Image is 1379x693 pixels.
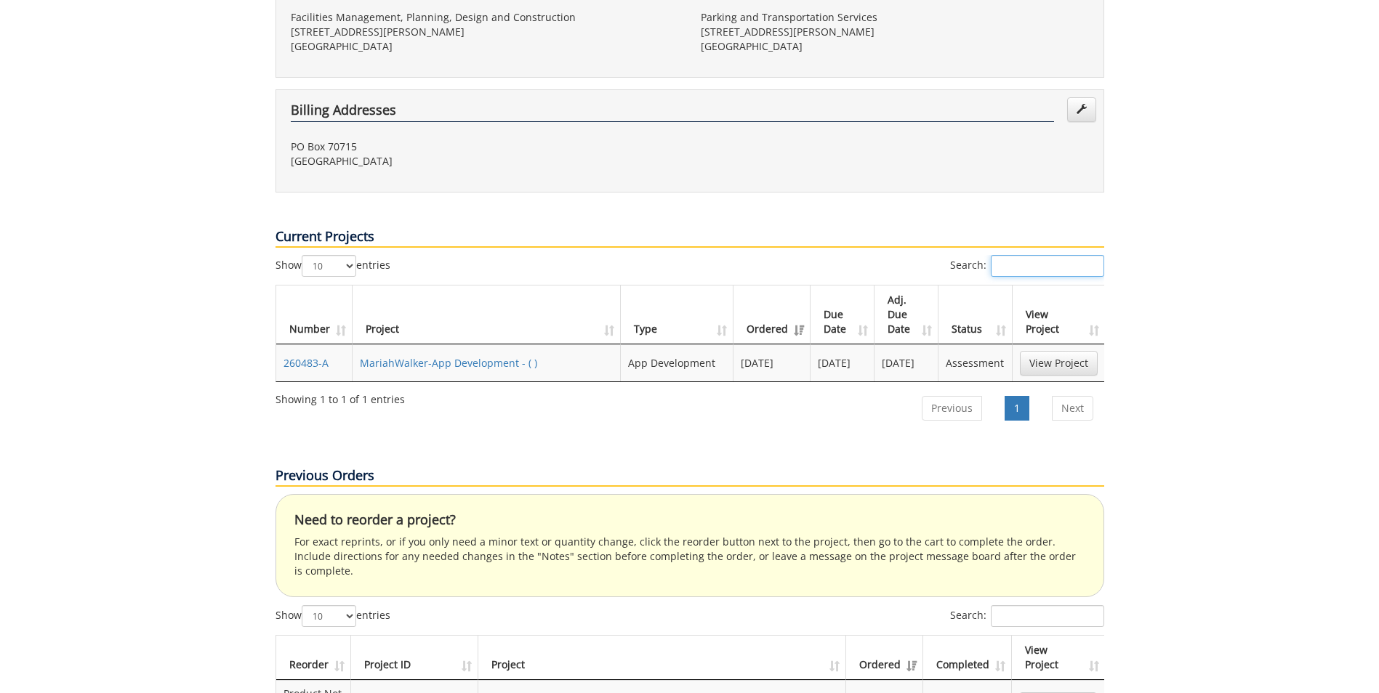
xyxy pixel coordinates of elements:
[991,255,1104,277] input: Search:
[276,636,351,680] th: Reorder: activate to sort column ascending
[276,227,1104,248] p: Current Projects
[938,285,1012,344] th: Status: activate to sort column ascending
[922,396,982,421] a: Previous
[276,466,1104,487] p: Previous Orders
[291,10,679,25] p: Facilities Management, Planning, Design and Construction
[294,535,1085,578] p: For exact reprints, or if you only need a minor text or quantity change, click the reorder button...
[353,285,622,344] th: Project: activate to sort column ascending
[733,344,811,381] td: [DATE]
[875,344,938,381] td: [DATE]
[291,139,679,154] p: PO Box 70715
[701,39,1089,54] p: [GEOGRAPHIC_DATA]
[351,636,479,680] th: Project ID: activate to sort column ascending
[733,285,811,344] th: Ordered: activate to sort column ascending
[950,605,1104,627] label: Search:
[302,255,356,277] select: Showentries
[1052,396,1093,421] a: Next
[950,255,1104,277] label: Search:
[291,103,1054,122] h4: Billing Addresses
[294,513,1085,527] h4: Need to reorder a project?
[846,636,923,680] th: Ordered: activate to sort column ascending
[302,605,356,627] select: Showentries
[991,605,1104,627] input: Search:
[276,386,405,407] div: Showing 1 to 1 of 1 entries
[923,636,1012,680] th: Completed: activate to sort column ascending
[1012,636,1104,680] th: View Project: activate to sort column ascending
[875,285,938,344] th: Adj. Due Date: activate to sort column ascending
[1067,97,1096,122] a: Edit Addresses
[284,356,329,370] a: 260483-A
[291,25,679,39] p: [STREET_ADDRESS][PERSON_NAME]
[1020,351,1098,376] a: View Project
[360,356,537,370] a: MariahWalker-App Development - ( )
[701,25,1089,39] p: [STREET_ADDRESS][PERSON_NAME]
[291,39,679,54] p: [GEOGRAPHIC_DATA]
[276,285,353,344] th: Number: activate to sort column ascending
[938,344,1012,381] td: Assessment
[276,255,390,277] label: Show entries
[621,344,733,381] td: App Development
[291,154,679,169] p: [GEOGRAPHIC_DATA]
[811,344,875,381] td: [DATE]
[1005,396,1029,421] a: 1
[811,285,875,344] th: Due Date: activate to sort column ascending
[276,605,390,627] label: Show entries
[621,285,733,344] th: Type: activate to sort column ascending
[478,636,846,680] th: Project: activate to sort column ascending
[701,10,1089,25] p: Parking and Transportation Services
[1013,285,1105,344] th: View Project: activate to sort column ascending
